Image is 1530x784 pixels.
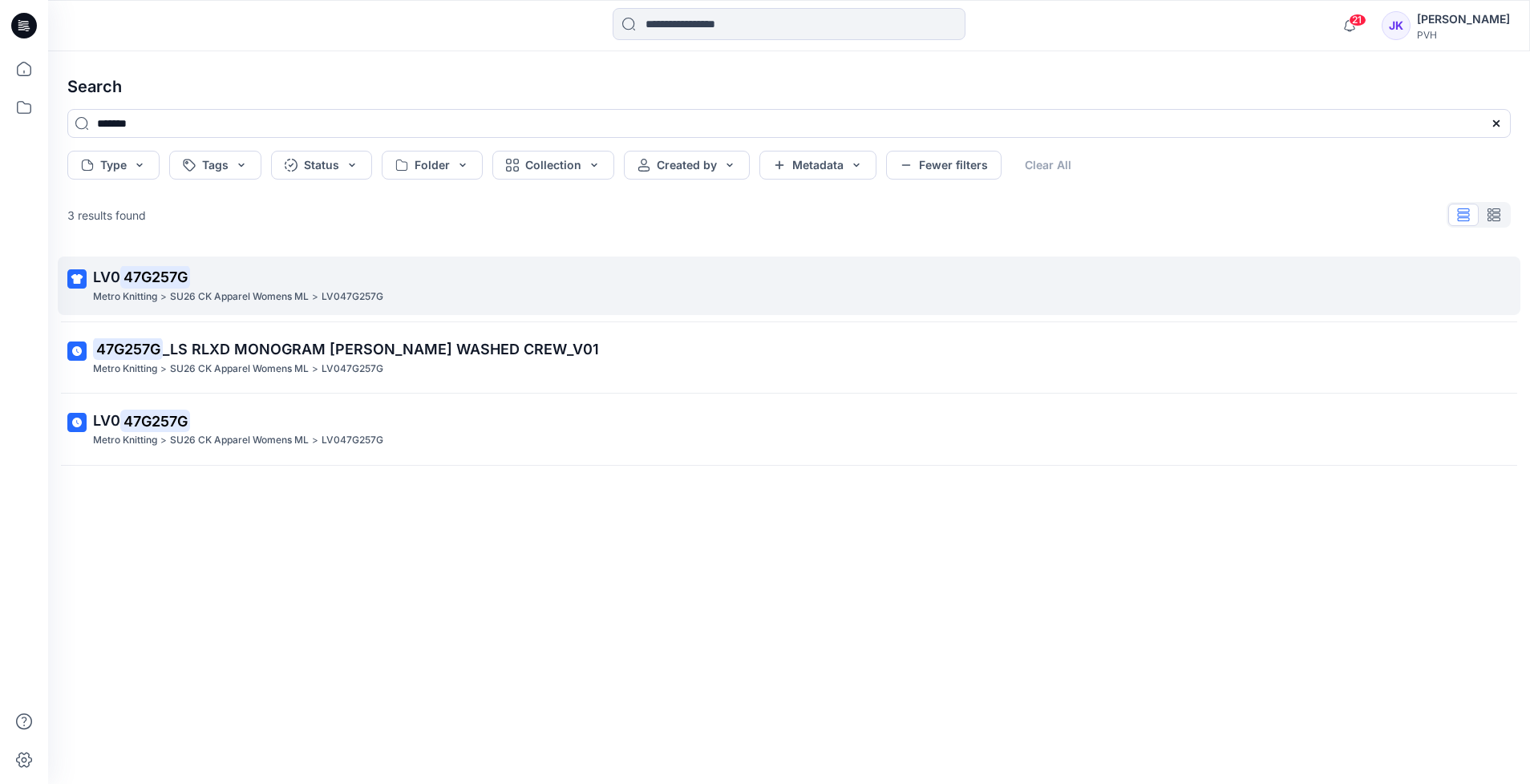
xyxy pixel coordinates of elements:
mark: 47G257G [120,410,190,432]
button: Status [271,151,372,180]
div: PVH [1417,29,1510,41]
h4: Search [55,64,1524,109]
button: Collection [492,151,614,180]
p: > [312,361,318,378]
p: SU26 CK Apparel Womens ML [170,361,309,378]
span: LV0 [93,412,120,429]
mark: 47G257G [93,337,163,360]
p: > [312,432,318,449]
p: > [160,361,167,378]
a: LV047G257GMetro Knitting>SU26 CK Apparel Womens ML>LV047G257G [58,257,1520,315]
button: Metadata [759,151,876,180]
button: Fewer filters [886,151,1002,180]
p: LV047G257G [322,432,383,449]
p: LV047G257G [322,289,383,305]
button: Created by [624,151,750,180]
mark: 47G257G [120,265,190,288]
a: LV047G257GMetro Knitting>SU26 CK Apparel Womens ML>LV047G257G [58,400,1520,459]
p: 3 results found [67,207,146,224]
p: Metro Knitting [93,289,157,305]
p: > [160,432,167,449]
span: 21 [1349,14,1366,26]
button: Tags [169,151,261,180]
span: _LS RLXD MONOGRAM [PERSON_NAME] WASHED CREW_V01 [163,341,599,358]
button: Type [67,151,160,180]
p: SU26 CK Apparel Womens ML [170,432,309,449]
a: 47G257G_LS RLXD MONOGRAM [PERSON_NAME] WASHED CREW_V01Metro Knitting>SU26 CK Apparel Womens ML>LV... [58,329,1520,387]
p: > [312,289,318,305]
button: Folder [382,151,483,180]
p: LV047G257G [322,361,383,378]
p: Metro Knitting [93,361,157,378]
span: LV0 [93,269,120,285]
div: [PERSON_NAME] [1417,10,1510,29]
p: > [160,289,167,305]
p: SU26 CK Apparel Womens ML [170,289,309,305]
div: JK [1382,11,1411,40]
p: Metro Knitting [93,432,157,449]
